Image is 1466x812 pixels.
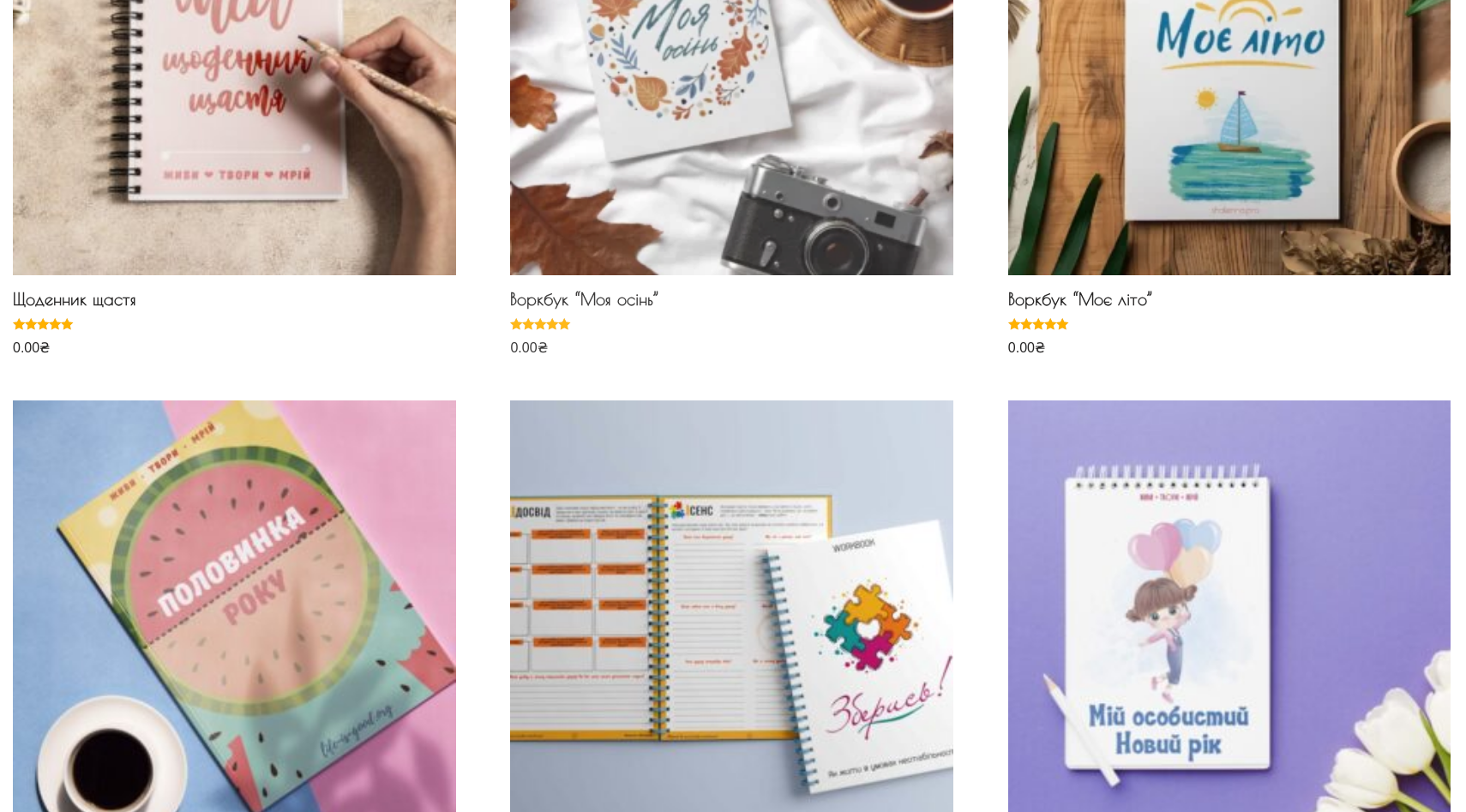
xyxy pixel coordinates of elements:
[13,340,50,355] bdi: 0.00
[13,289,456,318] h2: Щоденник щастя
[1008,340,1045,355] bdi: 0.00
[1008,318,1072,330] div: Оцінено в 5.00 з 5
[39,340,50,355] span: ₴
[510,340,547,355] bdi: 0.00
[13,318,76,371] span: Оцінено в з 5
[1008,318,1072,371] span: Оцінено в з 5
[510,289,953,318] h2: Воркбук “Моя осінь”
[510,318,574,330] div: Оцінено в 5.00 з 5
[13,318,76,330] div: Оцінено в 5.00 з 5
[510,318,574,371] span: Оцінено в з 5
[1035,340,1045,355] span: ₴
[1008,289,1451,318] h2: Воркбук “Моє літо”
[538,340,548,355] span: ₴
